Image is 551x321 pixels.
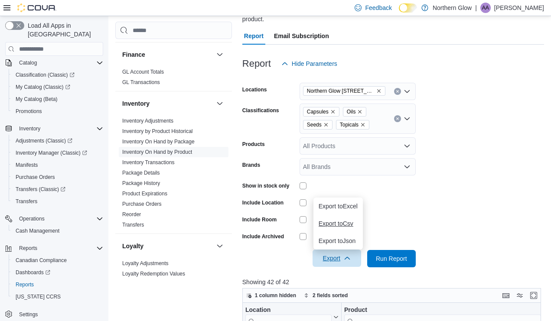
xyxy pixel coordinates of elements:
[122,191,167,197] a: Product Expirations
[12,226,63,236] a: Cash Management
[255,292,296,299] span: 1 column hidden
[242,278,544,286] p: Showing 42 of 42
[16,309,103,320] span: Settings
[12,292,103,302] span: Washington CCRS
[12,106,46,117] a: Promotions
[19,215,45,222] span: Operations
[122,271,185,277] a: Loyalty Redemption Values
[215,98,225,109] button: Inventory
[122,69,164,75] a: GL Account Totals
[357,109,362,114] button: Remove Oils from selection in this group
[12,267,54,278] a: Dashboards
[12,196,41,207] a: Transfers
[242,141,265,148] label: Products
[12,94,61,104] a: My Catalog (Beta)
[313,215,363,232] button: Export toCsv
[482,3,489,13] span: AA
[9,195,107,208] button: Transfers
[300,290,351,301] button: 2 fields sorted
[12,267,103,278] span: Dashboards
[16,123,44,134] button: Inventory
[376,254,407,263] span: Run Report
[394,88,401,95] button: Clear input
[303,86,385,96] span: Northern Glow 540 Arthur St
[242,162,260,169] label: Brands
[9,69,107,81] a: Classification (Classic)
[515,290,525,301] button: Display options
[404,88,411,95] button: Open list of options
[16,123,103,134] span: Inventory
[12,279,103,290] span: Reports
[9,171,107,183] button: Purchase Orders
[475,3,477,13] p: |
[122,149,192,155] a: Inventory On Hand by Product
[2,242,107,254] button: Reports
[319,220,358,227] span: Export to Csv
[9,225,107,237] button: Cash Management
[115,67,232,91] div: Finance
[122,128,193,134] a: Inventory by Product Historical
[115,116,232,233] div: Inventory
[313,250,361,267] button: Export
[365,3,391,12] span: Feedback
[16,58,103,68] span: Catalog
[242,58,271,69] h3: Report
[244,27,264,45] span: Report
[433,3,472,13] p: Northern Glow
[330,109,336,114] button: Remove Capsules from selection in this group
[122,118,173,124] a: Inventory Adjustments
[9,279,107,291] button: Reports
[9,93,107,105] button: My Catalog (Beta)
[16,227,59,234] span: Cash Management
[16,214,103,224] span: Operations
[12,136,76,146] a: Adjustments (Classic)
[122,201,162,207] a: Purchase Orders
[12,279,37,290] a: Reports
[242,86,267,93] label: Locations
[292,59,337,68] span: Hide Parameters
[16,198,37,205] span: Transfers
[12,226,103,236] span: Cash Management
[319,203,358,210] span: Export to Excel
[303,120,333,130] span: Seeds
[16,162,38,169] span: Manifests
[16,309,41,320] a: Settings
[242,182,290,189] label: Show in stock only
[404,163,411,170] button: Open list of options
[12,172,103,182] span: Purchase Orders
[12,292,64,302] a: [US_STATE] CCRS
[12,82,74,92] a: My Catalog (Classic)
[376,88,381,94] button: Remove Northern Glow 540 Arthur St from selection in this group
[344,306,541,315] div: Product
[19,125,40,132] span: Inventory
[122,260,169,266] a: Loyalty Adjustments
[12,184,103,195] span: Transfers (Classic)
[2,123,107,135] button: Inventory
[19,311,38,318] span: Settings
[16,293,61,300] span: [US_STATE] CCRS
[274,27,329,45] span: Email Subscription
[16,71,75,78] span: Classification (Classic)
[2,213,107,225] button: Operations
[16,58,40,68] button: Catalog
[16,137,72,144] span: Adjustments (Classic)
[242,233,284,240] label: Include Archived
[242,199,284,206] label: Include Location
[528,290,539,301] button: Enter fullscreen
[394,115,401,122] button: Clear input
[9,159,107,171] button: Manifests
[9,266,107,279] a: Dashboards
[2,308,107,321] button: Settings
[12,148,91,158] a: Inventory Manager (Classic)
[2,57,107,69] button: Catalog
[12,82,103,92] span: My Catalog (Classic)
[243,290,300,301] button: 1 column hidden
[9,291,107,303] button: [US_STATE] CCRS
[19,59,37,66] span: Catalog
[360,122,365,127] button: Remove Topicals from selection in this group
[9,135,107,147] a: Adjustments (Classic)
[122,159,175,165] a: Inventory Transactions
[215,241,225,251] button: Loyalty
[122,242,143,250] h3: Loyalty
